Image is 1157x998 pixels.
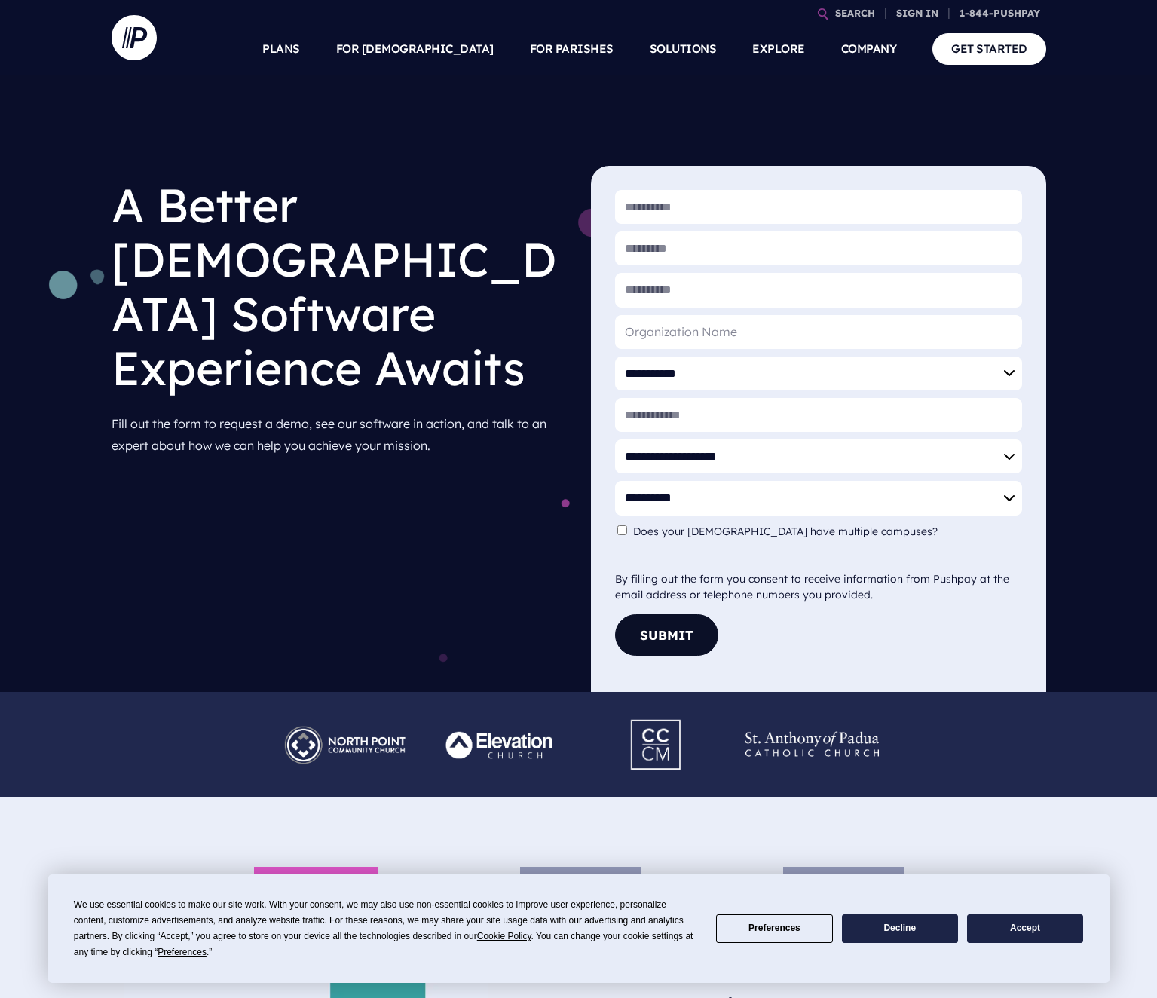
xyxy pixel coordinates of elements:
picture: Pushpay_Logo__CCM [602,710,711,725]
h1: A Better [DEMOGRAPHIC_DATA] Software Experience Awaits [112,166,567,407]
a: EXPLORE [752,23,805,75]
button: Preferences [716,914,832,944]
div: By filling out the form you consent to receive information from Pushpay at the email address or t... [615,556,1022,603]
a: PLANS [262,23,300,75]
picture: Pushpay_Logo__StAnthony [734,717,890,732]
label: Does your [DEMOGRAPHIC_DATA] have multiple campuses? [633,525,945,538]
p: Fill out the form to request a demo, see our software in action, and talk to an expert about how ... [112,407,567,463]
li: ChMS [520,867,641,907]
a: FOR PARISHES [530,23,614,75]
a: SOLUTIONS [650,23,717,75]
a: COMPANY [841,23,897,75]
picture: Pushpay_Logo__NorthPoint [267,717,423,732]
a: FOR [DEMOGRAPHIC_DATA] [336,23,494,75]
span: Cookie Policy [477,931,531,941]
div: We use essential cookies to make our site work. With your consent, we may also use non-essential ... [74,897,698,960]
a: GET STARTED [932,33,1046,64]
button: Submit [615,614,718,656]
li: APPS [783,867,904,907]
span: Preferences [158,947,207,957]
li: DIGITAL GIVING [254,867,378,907]
button: Decline [842,914,958,944]
input: Organization Name [615,315,1022,349]
div: Cookie Consent Prompt [48,874,1110,983]
picture: Pushpay_Logo__Elevation [423,717,579,732]
button: Accept [967,914,1083,944]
